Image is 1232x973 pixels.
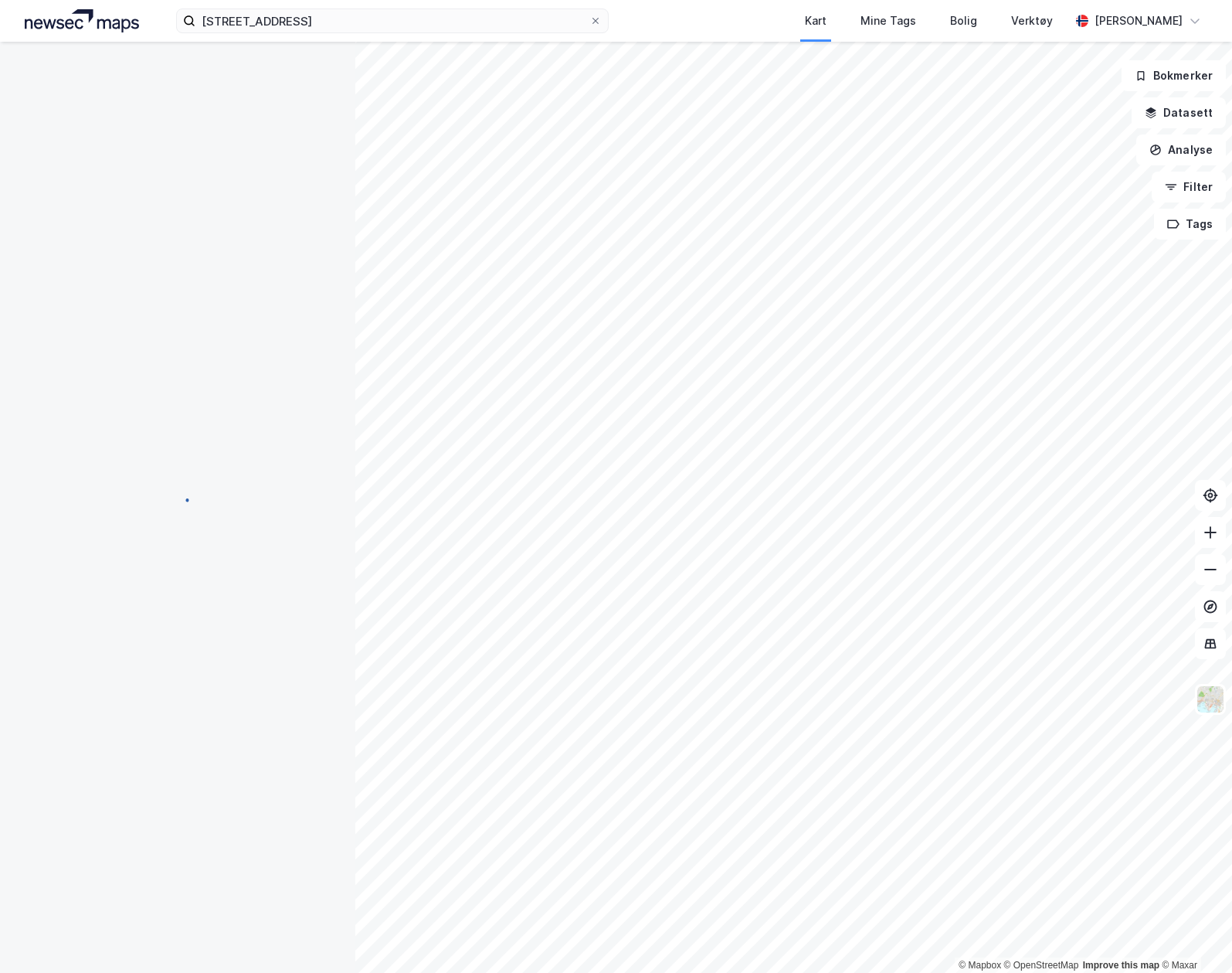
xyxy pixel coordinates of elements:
input: Søk på adresse, matrikkel, gårdeiere, leietakere eller personer [195,9,589,32]
div: Mine Tags [860,12,916,30]
a: Mapbox [959,960,1001,971]
img: Z [1196,685,1225,714]
button: Filter [1152,172,1226,202]
button: Bokmerker [1122,60,1226,91]
div: Verktøy [1011,12,1053,30]
div: Kart [805,12,826,30]
a: Improve this map [1083,960,1159,971]
iframe: Chat Widget [1155,899,1232,973]
div: [PERSON_NAME] [1095,12,1183,30]
img: spinner.a6d8c91a73a9ac5275cf975e30b51cfb.svg [165,486,190,511]
button: Analyse [1136,134,1226,165]
button: Datasett [1132,97,1226,128]
button: Tags [1154,209,1226,240]
img: logo.a4113a55bc3d86da70a041830d287a7e.svg [25,9,139,32]
a: OpenStreetMap [1004,960,1079,971]
div: Bolig [950,12,977,30]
